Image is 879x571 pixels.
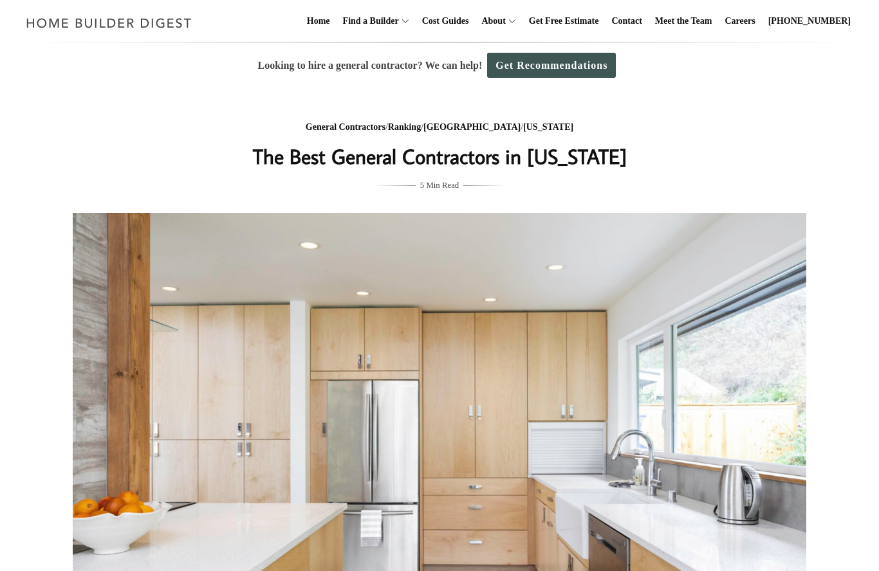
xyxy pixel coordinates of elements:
a: Cost Guides [417,1,474,42]
a: Find a Builder [338,1,399,42]
h1: The Best General Contractors in [US_STATE] [183,141,696,172]
a: Careers [720,1,761,42]
a: Ranking [388,122,421,132]
a: Get Recommendations [487,53,616,78]
div: / / / [183,120,696,136]
img: Home Builder Digest [21,10,198,35]
a: Get Free Estimate [524,1,604,42]
a: [PHONE_NUMBER] [763,1,856,42]
span: 5 Min Read [420,178,459,192]
a: Home [302,1,335,42]
a: Contact [606,1,647,42]
a: General Contractors [306,122,385,132]
a: [US_STATE] [523,122,573,132]
a: [GEOGRAPHIC_DATA] [423,122,521,132]
a: Meet the Team [650,1,717,42]
a: About [476,1,505,42]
